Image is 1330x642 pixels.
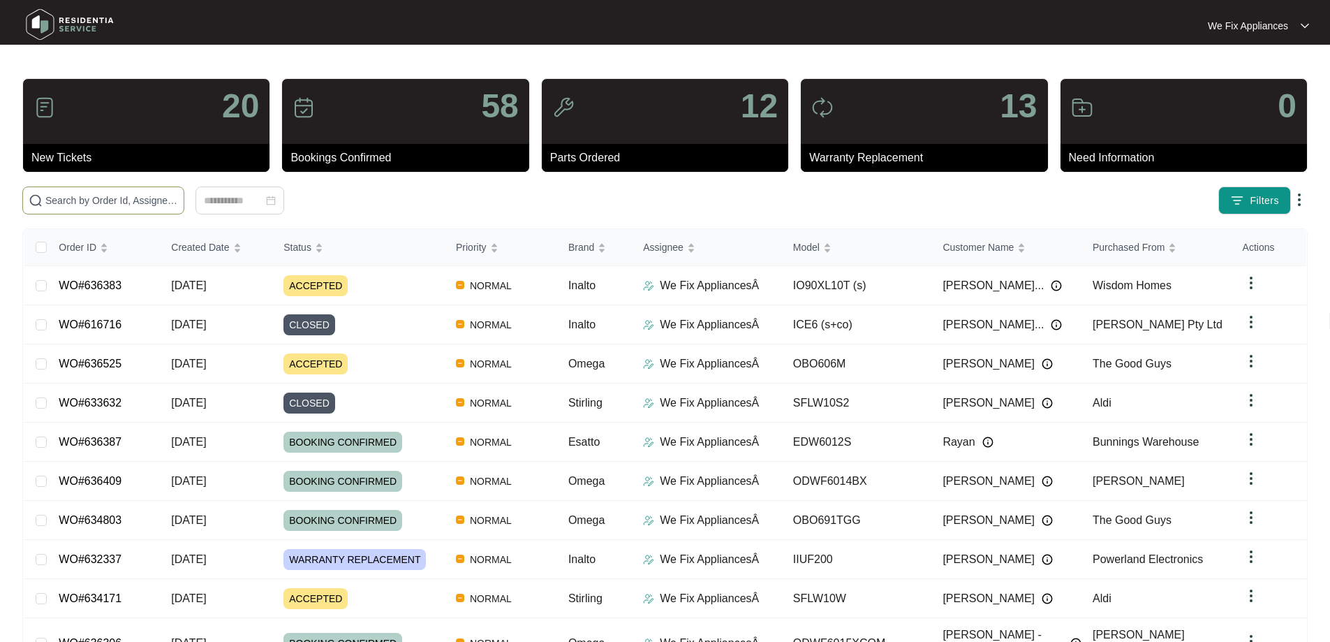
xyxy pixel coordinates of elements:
img: dropdown arrow [1243,470,1259,487]
span: Wisdom Homes [1093,279,1172,291]
p: We Fix AppliancesÂ [660,395,759,411]
span: The Good Guys [1093,358,1172,370]
img: Vercel Logo [456,516,464,524]
td: IO90XL10T (s) [782,266,932,305]
p: We Fix AppliancesÂ [660,434,759,451]
img: Vercel Logo [456,555,464,563]
img: icon [811,96,834,119]
span: Customer Name [943,240,1014,255]
span: [PERSON_NAME]... [943,277,1044,294]
span: BOOKING CONFIRMED [283,471,402,492]
img: dropdown arrow [1243,314,1259,330]
img: residentia service logo [21,3,119,45]
span: [DATE] [171,358,206,370]
th: Brand [557,229,632,266]
span: Omega [568,475,605,487]
span: Stirling [568,592,603,604]
span: Inalto [568,279,596,291]
input: Search by Order Id, Assignee Name, Customer Name, Brand and Model [45,193,178,208]
p: We Fix AppliancesÂ [660,512,759,529]
p: Parts Ordered [550,149,788,166]
img: dropdown arrow [1243,431,1259,448]
span: NORMAL [464,512,517,529]
span: WARRANTY REPLACEMENT [283,549,426,570]
img: dropdown arrow [1243,509,1259,526]
span: Assignee [643,240,684,255]
img: Info icon [1042,554,1053,565]
a: WO#636525 [59,358,121,370]
span: Rayan [943,434,975,451]
img: Info icon [1051,319,1062,330]
span: Esatto [568,436,600,448]
th: Priority [445,229,557,266]
span: [PERSON_NAME] [943,356,1035,372]
a: WO#636387 [59,436,121,448]
span: NORMAL [464,434,517,451]
p: Need Information [1069,149,1307,166]
th: Order ID [47,229,160,266]
img: Assigner Icon [643,593,654,604]
img: dropdown arrow [1243,548,1259,565]
p: We Fix AppliancesÂ [660,356,759,372]
span: [PERSON_NAME] [1093,475,1185,487]
img: Assigner Icon [643,319,654,330]
span: Priority [456,240,487,255]
span: [PERSON_NAME]... [943,316,1044,333]
img: search-icon [29,194,43,207]
span: Model [793,240,820,255]
img: Vercel Logo [456,359,464,367]
span: Omega [568,514,605,526]
img: Vercel Logo [456,594,464,602]
span: Aldi [1093,592,1111,604]
img: Assigner Icon [643,515,654,526]
img: Vercel Logo [456,476,464,485]
span: CLOSED [283,314,335,335]
p: 12 [741,89,778,123]
span: [PERSON_NAME] [943,551,1035,568]
td: SFLW10S2 [782,384,932,423]
span: NORMAL [464,316,517,333]
td: SFLW10W [782,579,932,618]
p: 20 [222,89,259,123]
th: Purchased From [1081,229,1232,266]
th: Created Date [160,229,272,266]
td: OBO691TGG [782,501,932,540]
span: [DATE] [171,397,206,409]
span: [PERSON_NAME] [943,473,1035,490]
p: New Tickets [31,149,269,166]
span: [DATE] [171,436,206,448]
span: Stirling [568,397,603,409]
img: Vercel Logo [456,320,464,328]
span: [DATE] [171,592,206,604]
th: Customer Name [931,229,1081,266]
span: [PERSON_NAME] [943,512,1035,529]
img: Vercel Logo [456,398,464,407]
span: ACCEPTED [283,588,348,609]
th: Assignee [632,229,782,266]
a: WO#636409 [59,475,121,487]
span: Omega [568,358,605,370]
span: Aldi [1093,397,1111,409]
th: Actions [1232,229,1306,266]
th: Model [782,229,932,266]
p: 0 [1278,89,1296,123]
span: [PERSON_NAME] [943,395,1035,411]
span: [DATE] [171,514,206,526]
p: We Fix AppliancesÂ [660,316,759,333]
p: 13 [1000,89,1037,123]
p: We Fix AppliancesÂ [660,590,759,607]
img: Info icon [982,437,993,448]
p: We Fix AppliancesÂ [660,551,759,568]
img: dropdown arrow [1243,392,1259,409]
img: Assigner Icon [643,554,654,565]
td: IIUF200 [782,540,932,579]
img: Assigner Icon [643,280,654,291]
img: dropdown arrow [1243,275,1259,291]
span: [PERSON_NAME] Pty Ltd [1093,319,1222,330]
span: [DATE] [171,279,206,291]
th: Status [272,229,445,266]
img: Vercel Logo [456,281,464,289]
span: Purchased From [1093,240,1165,255]
img: Info icon [1042,515,1053,526]
span: Brand [568,240,594,255]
